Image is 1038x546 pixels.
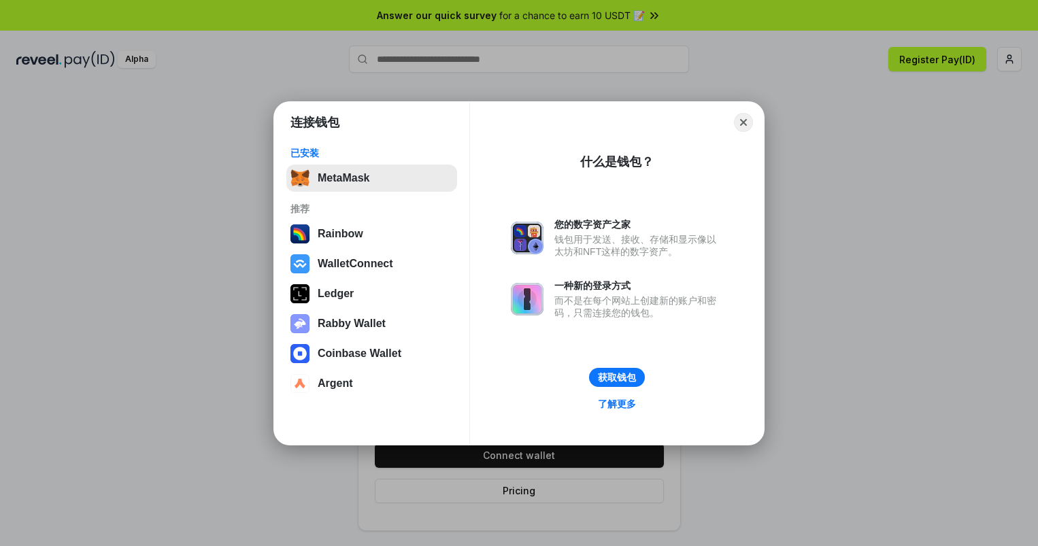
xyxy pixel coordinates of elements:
div: 已安装 [290,147,453,159]
div: 而不是在每个网站上创建新的账户和密码，只需连接您的钱包。 [554,294,723,319]
h1: 连接钱包 [290,114,339,131]
img: svg+xml,%3Csvg%20width%3D%22120%22%20height%3D%22120%22%20viewBox%3D%220%200%20120%20120%22%20fil... [290,224,309,243]
div: 您的数字资产之家 [554,218,723,231]
div: Ledger [318,288,354,300]
button: Coinbase Wallet [286,340,457,367]
img: svg+xml,%3Csvg%20xmlns%3D%22http%3A%2F%2Fwww.w3.org%2F2000%2Fsvg%22%20fill%3D%22none%22%20viewBox... [511,283,543,315]
div: Coinbase Wallet [318,347,401,360]
button: Rabby Wallet [286,310,457,337]
img: svg+xml,%3Csvg%20width%3D%2228%22%20height%3D%2228%22%20viewBox%3D%220%200%2028%2028%22%20fill%3D... [290,374,309,393]
button: MetaMask [286,165,457,192]
button: WalletConnect [286,250,457,277]
button: Close [734,113,753,132]
div: MetaMask [318,172,369,184]
img: svg+xml,%3Csvg%20xmlns%3D%22http%3A%2F%2Fwww.w3.org%2F2000%2Fsvg%22%20fill%3D%22none%22%20viewBox... [290,314,309,333]
button: Argent [286,370,457,397]
div: 获取钱包 [598,371,636,383]
div: Rabby Wallet [318,318,386,330]
button: Ledger [286,280,457,307]
a: 了解更多 [590,395,644,413]
img: svg+xml,%3Csvg%20fill%3D%22none%22%20height%3D%2233%22%20viewBox%3D%220%200%2035%2033%22%20width%... [290,169,309,188]
img: svg+xml,%3Csvg%20xmlns%3D%22http%3A%2F%2Fwww.w3.org%2F2000%2Fsvg%22%20fill%3D%22none%22%20viewBox... [511,222,543,254]
img: svg+xml,%3Csvg%20width%3D%2228%22%20height%3D%2228%22%20viewBox%3D%220%200%2028%2028%22%20fill%3D... [290,254,309,273]
div: 钱包用于发送、接收、存储和显示像以太坊和NFT这样的数字资产。 [554,233,723,258]
div: Rainbow [318,228,363,240]
button: 获取钱包 [589,368,645,387]
div: WalletConnect [318,258,393,270]
img: svg+xml,%3Csvg%20xmlns%3D%22http%3A%2F%2Fwww.w3.org%2F2000%2Fsvg%22%20width%3D%2228%22%20height%3... [290,284,309,303]
img: svg+xml,%3Csvg%20width%3D%2228%22%20height%3D%2228%22%20viewBox%3D%220%200%2028%2028%22%20fill%3D... [290,344,309,363]
div: Argent [318,377,353,390]
div: 了解更多 [598,398,636,410]
div: 一种新的登录方式 [554,279,723,292]
div: 推荐 [290,203,453,215]
div: 什么是钱包？ [580,154,654,170]
button: Rainbow [286,220,457,248]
